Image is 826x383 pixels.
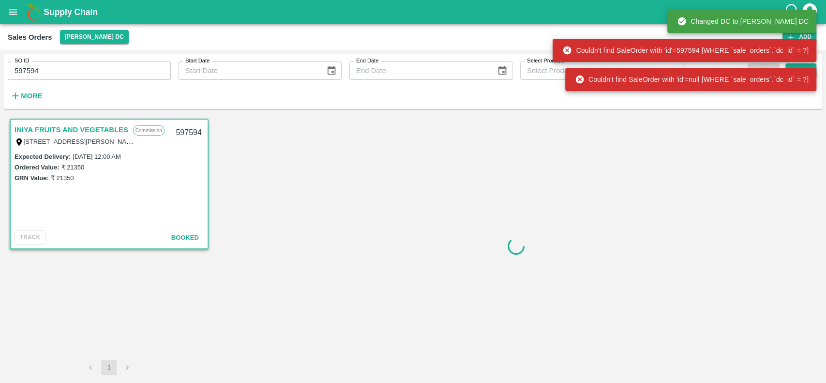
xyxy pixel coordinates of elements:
label: SO ID [15,57,29,65]
a: INIYA FRUITS AND VEGETABLES [15,123,128,136]
div: 597594 [170,122,207,144]
label: ₹ 21350 [61,164,84,171]
div: Changed DC to [PERSON_NAME] DC [677,13,809,30]
strong: More [21,92,43,100]
label: Start Date [185,57,210,65]
button: Select DC [60,30,129,44]
a: Supply Chain [44,5,784,19]
button: Choose date [493,61,511,80]
nav: pagination navigation [81,360,136,375]
button: More [8,88,45,104]
label: ₹ 21350 [51,174,74,182]
div: Sales Orders [8,31,52,44]
input: Start Date [179,61,318,80]
button: open drawer [2,1,24,23]
button: page 1 [101,360,117,375]
div: customer-support [784,3,801,21]
label: [DATE] 12:00 AM [73,153,120,160]
label: [STREET_ADDRESS][PERSON_NAME] [24,138,138,145]
button: Choose date [322,61,341,80]
label: End Date [356,57,378,65]
p: Commission [133,125,165,136]
input: Enter SO ID [8,61,171,80]
div: Couldn't find SaleOrder with 'id'=null [WHERE `sale_orders`.`dc_id` = ?] [575,71,809,88]
label: Ordered Value: [15,164,59,171]
input: End Date [349,61,489,80]
div: account of current user [801,2,818,22]
label: Expected Delivery : [15,153,71,160]
div: Couldn't find SaleOrder with 'id'=597594 [WHERE `sale_orders`.`dc_id` = ?] [562,42,809,59]
label: Select Products [527,57,565,65]
span: Booked [171,234,199,241]
label: GRN Value: [15,174,49,182]
input: Select Products [523,64,664,77]
img: logo [24,2,44,22]
b: Supply Chain [44,7,98,17]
